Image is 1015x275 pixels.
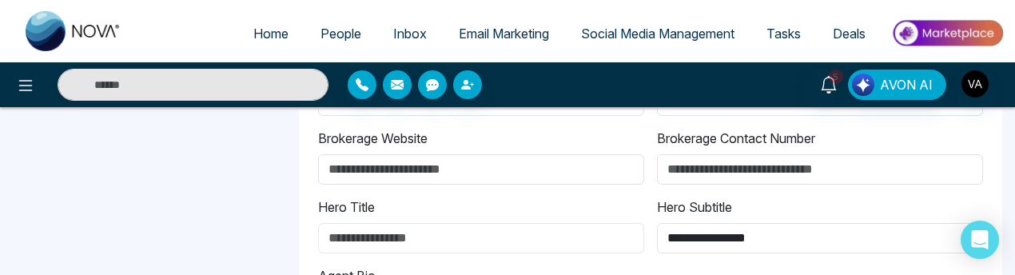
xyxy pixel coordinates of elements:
span: AVON AI [880,75,933,94]
div: Open Intercom Messenger [961,221,999,259]
a: Email Marketing [443,18,565,49]
img: User Avatar [961,70,989,98]
a: Social Media Management [565,18,750,49]
span: Social Media Management [581,26,734,42]
img: Lead Flow [852,74,874,96]
span: Inbox [393,26,427,42]
span: People [320,26,361,42]
span: Home [253,26,289,42]
label: Brokerage Contact Number [657,129,815,148]
span: Deals [833,26,866,42]
button: AVON AI [848,70,946,100]
span: Email Marketing [459,26,549,42]
label: Hero Title [318,197,375,217]
label: Hero Subtitle [657,197,732,217]
a: Deals [817,18,882,49]
a: Home [237,18,304,49]
img: Market-place.gif [890,15,1005,51]
a: 5 [810,70,848,98]
a: People [304,18,377,49]
label: Brokerage Website [318,129,428,148]
a: Tasks [750,18,817,49]
img: Nova CRM Logo [26,11,121,51]
span: Tasks [766,26,801,42]
a: Inbox [377,18,443,49]
span: 5 [829,70,843,84]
